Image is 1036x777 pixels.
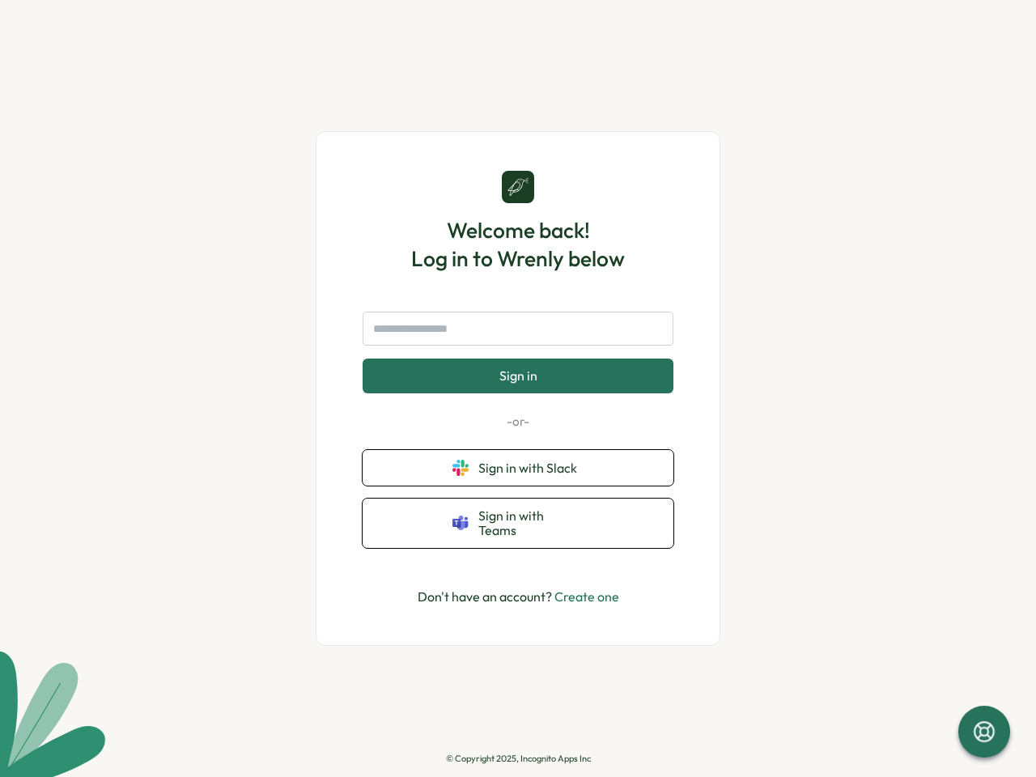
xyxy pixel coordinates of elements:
span: Sign in with Slack [478,461,584,475]
h1: Welcome back! Log in to Wrenly below [411,216,625,273]
span: Sign in with Teams [478,508,584,538]
a: Create one [554,588,619,605]
button: Sign in with Teams [363,499,673,548]
p: © Copyright 2025, Incognito Apps Inc [446,754,591,764]
p: -or- [363,413,673,431]
button: Sign in with Slack [363,450,673,486]
span: Sign in [499,368,537,383]
p: Don't have an account? [418,587,619,607]
button: Sign in [363,359,673,393]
